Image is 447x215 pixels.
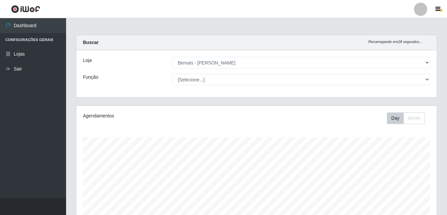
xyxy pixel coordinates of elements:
[387,112,425,124] div: First group
[83,112,222,119] div: Agendamentos
[83,40,98,45] strong: Buscar
[83,74,98,81] label: Função
[387,112,430,124] div: Toolbar with button groups
[387,112,404,124] button: Day
[368,40,422,44] i: Recarregando em 28 segundos...
[11,5,40,13] img: CoreUI Logo
[403,112,425,124] button: Month
[83,57,92,64] label: Loja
